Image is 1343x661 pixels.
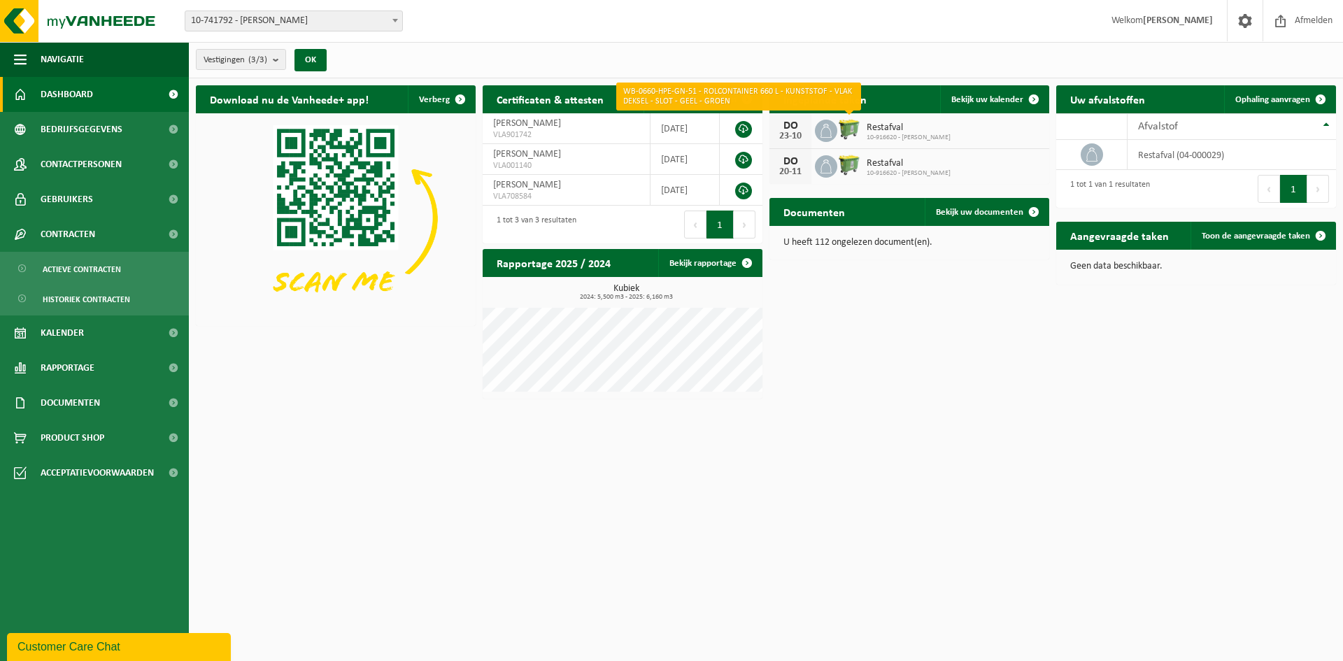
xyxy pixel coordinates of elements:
[1056,85,1159,113] h2: Uw afvalstoffen
[41,42,84,77] span: Navigatie
[783,238,1035,248] p: U heeft 112 ongelezen document(en).
[196,113,476,323] img: Download de VHEPlus App
[1128,140,1336,170] td: restafval (04-000029)
[41,77,93,112] span: Dashboard
[734,211,755,239] button: Next
[684,211,706,239] button: Previous
[776,167,804,177] div: 20-11
[483,249,625,276] h2: Rapportage 2025 / 2024
[41,420,104,455] span: Product Shop
[644,85,761,113] a: Bekijk uw certificaten
[769,198,859,225] h2: Documenten
[493,118,561,129] span: [PERSON_NAME]
[43,256,121,283] span: Actieve contracten
[925,198,1048,226] a: Bekijk uw documenten
[867,134,951,142] span: 10-916620 - [PERSON_NAME]
[1202,232,1310,241] span: Toon de aangevraagde taken
[7,630,234,661] iframe: chat widget
[41,385,100,420] span: Documenten
[776,120,804,132] div: DO
[185,10,403,31] span: 10-741792 - DE RAEVE YANNICK - LIERDE
[1143,15,1213,26] strong: [PERSON_NAME]
[837,118,861,141] img: WB-0660-HPE-GN-51
[483,85,618,113] h2: Certificaten & attesten
[41,350,94,385] span: Rapportage
[776,132,804,141] div: 23-10
[651,113,720,144] td: [DATE]
[41,147,122,182] span: Contactpersonen
[651,144,720,175] td: [DATE]
[493,180,561,190] span: [PERSON_NAME]
[1056,222,1183,249] h2: Aangevraagde taken
[837,153,861,177] img: WB-0660-HPE-GN-51
[940,85,1048,113] a: Bekijk uw kalender
[867,169,951,178] span: 10-916620 - [PERSON_NAME]
[41,315,84,350] span: Kalender
[1280,175,1307,203] button: 1
[3,285,185,312] a: Historiek contracten
[419,95,450,104] span: Verberg
[41,112,122,147] span: Bedrijfsgegevens
[43,286,130,313] span: Historiek contracten
[1224,85,1335,113] a: Ophaling aanvragen
[294,49,327,71] button: OK
[651,175,720,206] td: [DATE]
[408,85,474,113] button: Verberg
[248,55,267,64] count: (3/3)
[493,160,639,171] span: VLA001140
[3,255,185,282] a: Actieve contracten
[936,208,1023,217] span: Bekijk uw documenten
[867,122,951,134] span: Restafval
[1307,175,1329,203] button: Next
[1235,95,1310,104] span: Ophaling aanvragen
[655,95,737,104] span: Bekijk uw certificaten
[706,211,734,239] button: 1
[1138,121,1178,132] span: Afvalstof
[204,50,267,71] span: Vestigingen
[493,129,639,141] span: VLA901742
[493,149,561,159] span: [PERSON_NAME]
[1191,222,1335,250] a: Toon de aangevraagde taken
[41,182,93,217] span: Gebruikers
[185,11,402,31] span: 10-741792 - DE RAEVE YANNICK - LIERDE
[196,49,286,70] button: Vestigingen(3/3)
[41,455,154,490] span: Acceptatievoorwaarden
[658,249,761,277] a: Bekijk rapportage
[490,284,762,301] h3: Kubiek
[951,95,1023,104] span: Bekijk uw kalender
[1070,262,1322,271] p: Geen data beschikbaar.
[41,217,95,252] span: Contracten
[1258,175,1280,203] button: Previous
[867,158,951,169] span: Restafval
[769,85,881,113] h2: Ingeplande taken
[493,191,639,202] span: VLA708584
[776,156,804,167] div: DO
[1063,173,1150,204] div: 1 tot 1 van 1 resultaten
[490,209,576,240] div: 1 tot 3 van 3 resultaten
[490,294,762,301] span: 2024: 5,500 m3 - 2025: 6,160 m3
[196,85,383,113] h2: Download nu de Vanheede+ app!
